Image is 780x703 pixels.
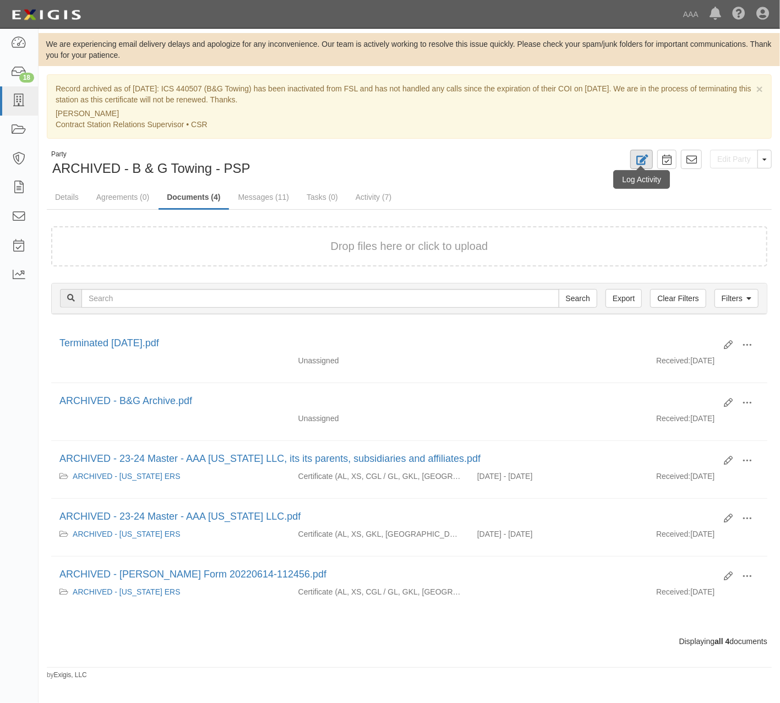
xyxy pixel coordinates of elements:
a: Export [606,289,642,308]
div: Effective 06/25/2023 - Expiration 06/25/2024 [469,471,648,482]
a: Clear Filters [650,289,706,308]
p: Record archived as of [DATE]: ICS 440507 (B&G Towing) has been inactivated from FSL and has not h... [56,83,763,105]
a: ARCHIVED - [US_STATE] ERS [73,472,181,481]
a: ARCHIVED - [US_STATE] ERS [73,530,181,538]
a: Messages (11) [230,186,298,208]
p: [PERSON_NAME] Contract Station Relations Supervisor • CSR [56,108,763,130]
div: [DATE] [648,413,767,429]
div: ARCHIVED - New Mexico ERS [59,528,282,539]
small: by [47,671,87,680]
div: Effective - Expiration [469,355,648,356]
a: Terminated [DATE].pdf [59,337,159,348]
a: Edit Party [710,150,758,168]
div: Log Activity [613,170,670,189]
div: ARCHIVED - 23-24 Master - AAA New Mexico LLC, its its parents, subsidiaries and affiliates.pdf [59,452,716,466]
div: Auto Liability Excess/Umbrella Liability Garage Keepers Liability On-Hook [290,528,469,539]
a: ARCHIVED - [PERSON_NAME] Form 20220614-112456.pdf [59,569,326,580]
a: ARCHIVED - [US_STATE] ERS [73,587,181,596]
div: ARCHIVED - ACORD Form 20220614-112456.pdf [59,568,716,582]
div: [DATE] [648,471,767,487]
a: ARCHIVED - 23-24 Master - AAA [US_STATE] LLC.pdf [59,511,301,522]
div: Effective 06/25/2023 - Expiration 06/25/2024 [469,528,648,539]
button: Close [756,83,763,95]
span: × [756,83,763,95]
div: ARCHIVED - B & G Towing - PSP [47,150,401,178]
a: Details [47,186,87,208]
div: ARCHIVED - B&G Archive.pdf [59,394,716,408]
a: Agreements (0) [88,186,157,208]
i: Help Center - Complianz [732,8,745,21]
b: all 4 [714,637,729,646]
a: Activity (7) [347,186,400,208]
input: Search [559,289,597,308]
div: 18 [19,73,34,83]
a: ARCHIVED - 23-24 Master - AAA [US_STATE] LLC, its its parents, subsidiaries and affiliates.pdf [59,453,481,464]
p: Received: [656,413,690,424]
a: Exigis, LLC [54,671,87,679]
div: ARCHIVED - New Mexico ERS [59,586,282,597]
button: Drop files here or click to upload [331,238,488,254]
div: Party [51,150,250,159]
a: Tasks (0) [298,186,346,208]
a: AAA [678,3,704,25]
div: Auto Liability Excess/Umbrella Liability Commercial General Liability / Garage Liability Garage K... [290,471,469,482]
div: Displaying documents [43,636,776,647]
div: ARCHIVED - New Mexico ERS [59,471,282,482]
p: Received: [656,586,690,597]
a: Filters [714,289,759,308]
span: ARCHIVED - B & G Towing - PSP [52,161,250,176]
p: Received: [656,471,690,482]
div: [DATE] [648,528,767,545]
div: Auto Liability Excess/Umbrella Liability Commercial General Liability / Garage Liability Garage K... [290,586,469,597]
p: Received: [656,528,690,539]
div: [DATE] [648,355,767,372]
input: Search [81,289,559,308]
div: Unassigned [290,355,469,366]
a: ARCHIVED - B&G Archive.pdf [59,395,192,406]
a: Documents (4) [159,186,228,210]
img: logo-5460c22ac91f19d4615b14bd174203de0afe785f0fc80cf4dbbc73dc1793850b.png [8,5,84,25]
div: [DATE] [648,586,767,603]
div: Unassigned [290,413,469,424]
div: Effective - Expiration [469,413,648,413]
div: ARCHIVED - 23-24 Master - AAA New Mexico LLC.pdf [59,510,716,524]
p: Received: [656,355,690,366]
div: Terminated 08.13.25.pdf [59,336,716,351]
div: We are experiencing email delivery delays and apologize for any inconvenience. Our team is active... [39,39,780,61]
